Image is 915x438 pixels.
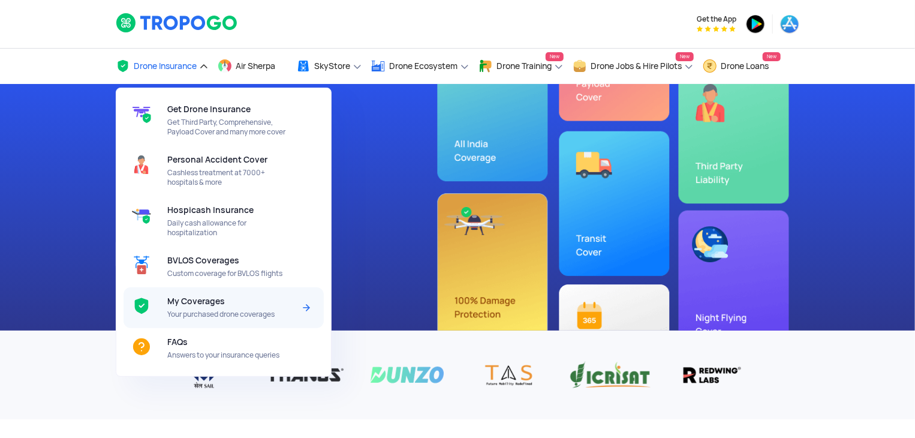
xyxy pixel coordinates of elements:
span: Answers to your insurance queries [167,350,294,360]
span: New [546,52,564,61]
img: TAS [467,361,551,389]
a: Air Sherpa [218,49,287,84]
span: FAQs [167,337,188,347]
span: Drone Insurance [134,61,197,71]
span: Drone Jobs & Hire Pilots [591,61,682,71]
span: Cashless treatment at 7000+ hospitals & more [167,168,294,187]
img: ic_mycoverage.svg [132,296,151,316]
img: Vicrisat [569,361,653,389]
a: Drone LoansNew [703,49,781,84]
img: get-drone-insurance.svg [132,104,151,124]
img: logoHeader.svg [116,13,239,33]
span: New [763,52,781,61]
a: Drone Insurance [116,49,209,84]
a: Drone Jobs & Hire PilotsNew [573,49,694,84]
span: SkyStore [314,61,350,71]
img: Dunzo [365,361,449,389]
img: ic_appstore.png [780,14,799,34]
span: Drone Loans [721,61,769,71]
span: Get Drone Insurance [167,104,251,114]
span: My Coverages [167,296,225,306]
a: Drone TrainingNew [478,49,564,84]
img: Redwing labs [670,361,754,389]
span: Hospicash Insurance [167,205,254,215]
img: ic_pacover_header.svg [132,155,151,174]
a: SkyStore [296,49,362,84]
img: Arrow [299,301,314,315]
span: Air Sherpa [236,61,275,71]
span: Your purchased drone coverages [167,310,294,319]
a: BVLOS CoveragesCustom coverage for BVLOS flights [124,247,324,287]
img: ic_playstore.png [746,14,765,34]
a: Get Drone InsuranceGet Third Party, Comprehensive, Payload Cover and many more cover [124,95,324,146]
span: Daily cash allowance for hospitalization [167,218,294,238]
span: Drone Training [496,61,552,71]
span: Drone Ecosystem [389,61,457,71]
a: Personal Accident CoverCashless treatment at 7000+ hospitals & more [124,146,324,196]
img: ic_hospicash.svg [132,205,151,224]
a: Hospicash InsuranceDaily cash allowance for hospitalization [124,196,324,247]
a: Drone Ecosystem [371,49,469,84]
span: New [676,52,694,61]
span: Get the App [697,14,736,24]
img: App Raking [697,26,736,32]
img: ic_BVLOS%20Coverages.svg [132,256,151,275]
span: BVLOS Coverages [167,256,239,265]
span: Custom coverage for BVLOS flights [167,269,294,278]
img: ic_FAQs.svg [132,337,151,356]
span: Personal Accident Cover [167,155,267,164]
span: Get Third Party, Comprehensive, Payload Cover and many more cover [167,118,294,137]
